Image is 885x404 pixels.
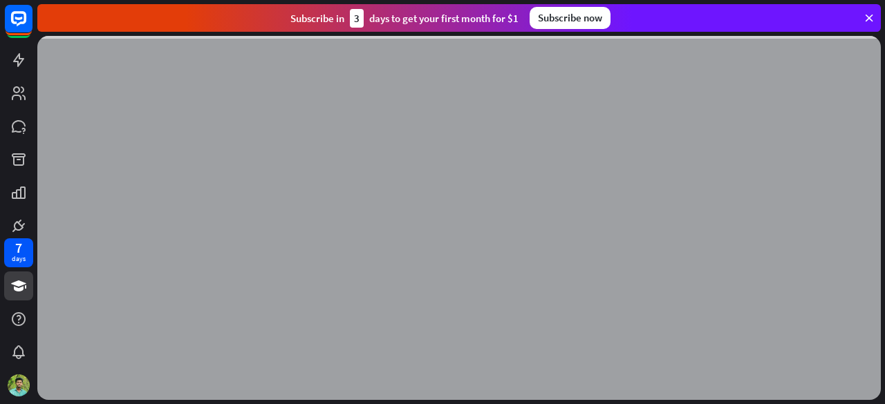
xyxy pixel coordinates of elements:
[15,242,22,254] div: 7
[4,238,33,267] a: 7 days
[290,9,519,28] div: Subscribe in days to get your first month for $1
[350,9,364,28] div: 3
[530,7,611,29] div: Subscribe now
[12,254,26,264] div: days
